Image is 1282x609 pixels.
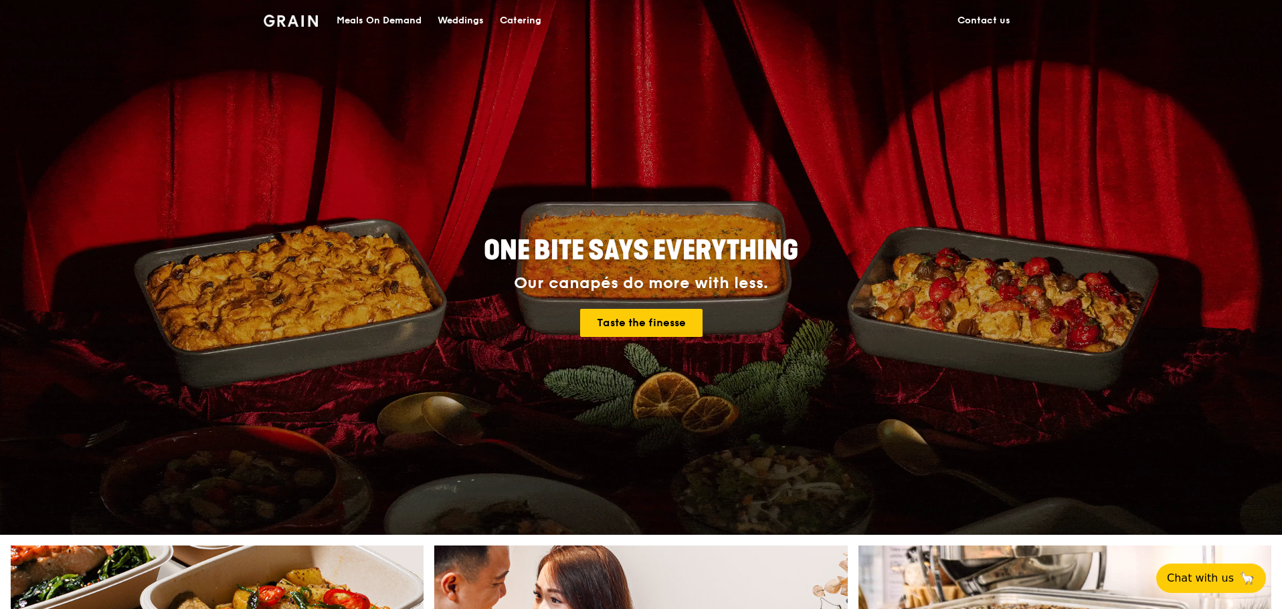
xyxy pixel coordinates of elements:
[438,1,484,41] div: Weddings
[500,1,541,41] div: Catering
[580,309,703,337] a: Taste the finesse
[1167,570,1234,586] span: Chat with us
[400,274,882,293] div: Our canapés do more with less.
[949,1,1018,41] a: Contact us
[1156,564,1266,593] button: Chat with us🦙
[337,1,422,41] div: Meals On Demand
[264,15,318,27] img: Grain
[1239,570,1255,586] span: 🦙
[492,1,549,41] a: Catering
[430,1,492,41] a: Weddings
[484,235,798,267] span: ONE BITE SAYS EVERYTHING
